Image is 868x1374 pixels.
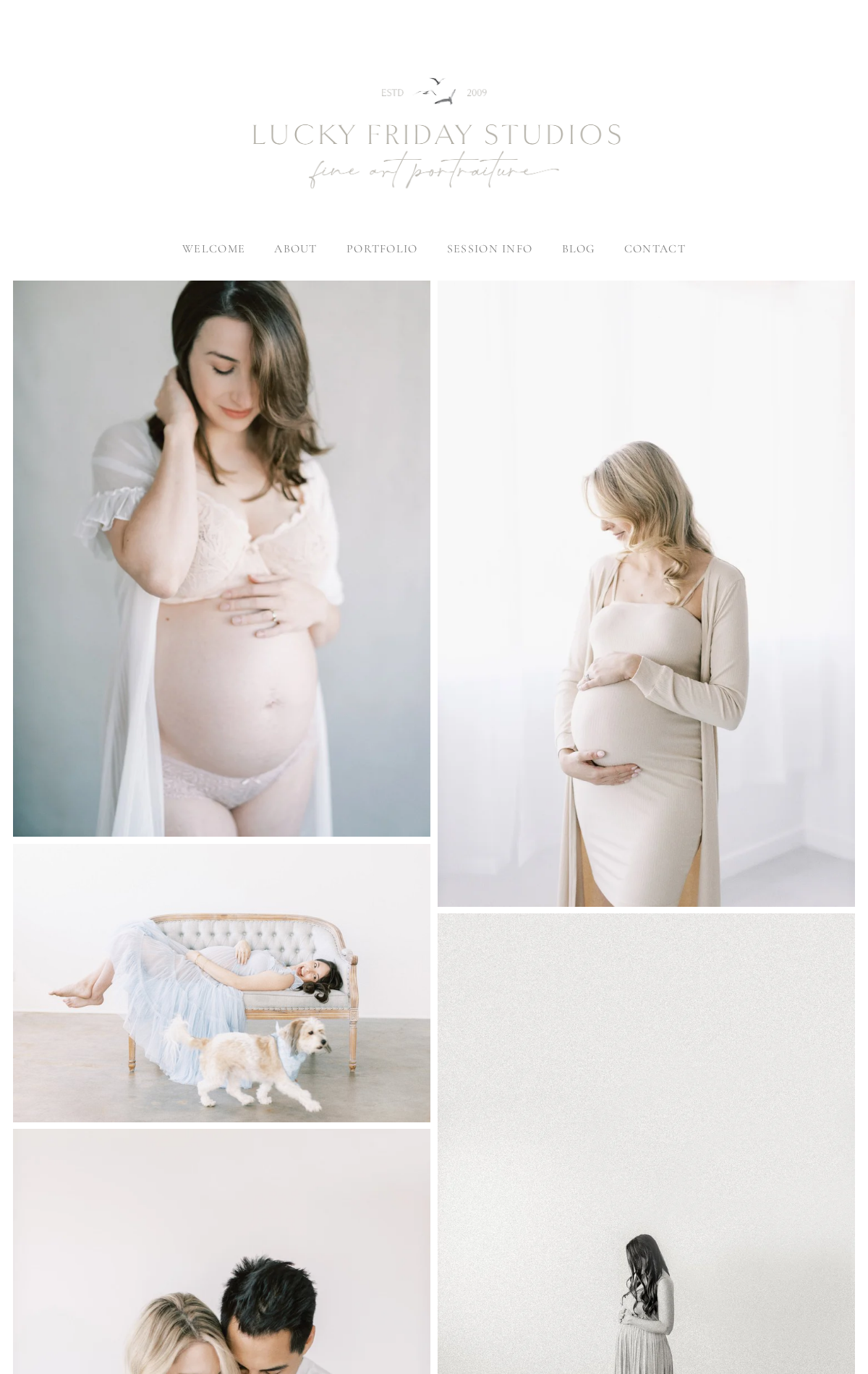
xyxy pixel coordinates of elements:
img: looking-out-the-window.jpg [438,281,855,907]
label: about [274,242,317,256]
img: Newborn Photography Denver | Lucky Friday Studios [174,26,694,243]
label: session info [447,242,532,256]
img: maternity-with-puppy.jpg [13,844,430,1122]
a: blog [562,242,595,256]
a: contact [624,242,686,256]
a: welcome [182,242,245,256]
label: portfolio [346,242,418,256]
